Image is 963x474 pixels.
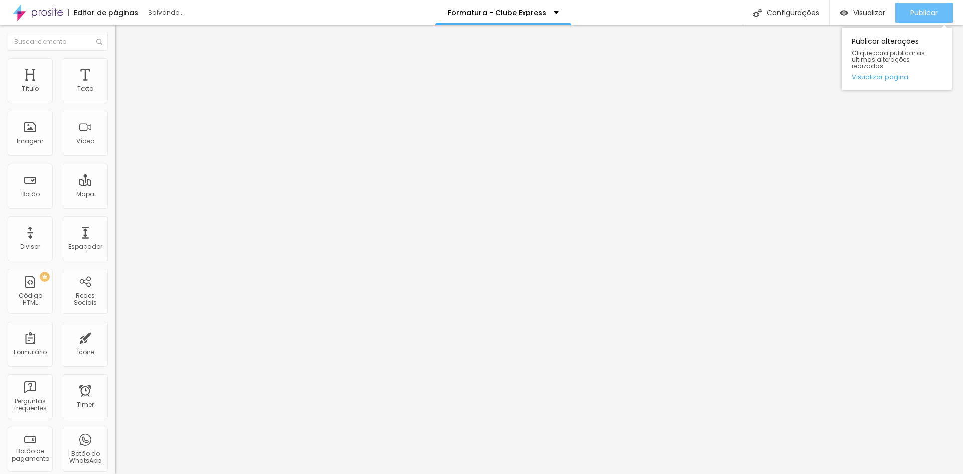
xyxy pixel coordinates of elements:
span: Visualizar [853,9,885,17]
img: Icone [96,39,102,45]
input: Buscar elemento [8,33,108,51]
div: Publicar alterações [842,28,952,90]
div: Timer [77,401,94,408]
div: Mapa [76,191,94,198]
iframe: Editor [115,25,963,474]
div: Perguntas frequentes [10,398,50,412]
div: Divisor [20,243,40,250]
div: Formulário [14,349,47,356]
p: Formatura - Clube Express [448,9,546,16]
button: Publicar [895,3,953,23]
div: Salvando... [148,10,264,16]
span: Publicar [910,9,938,17]
div: Espaçador [68,243,102,250]
div: Imagem [17,138,44,145]
div: Vídeo [76,138,94,145]
div: Texto [77,85,93,92]
div: Redes Sociais [65,292,105,307]
div: Editor de páginas [68,9,138,16]
div: Botão de pagamento [10,448,50,462]
span: Clique para publicar as ultimas alterações reaizadas [852,50,942,70]
img: view-1.svg [840,9,848,17]
a: Visualizar página [852,74,942,80]
div: Código HTML [10,292,50,307]
div: Título [22,85,39,92]
button: Visualizar [830,3,895,23]
div: Botão [21,191,40,198]
img: Icone [753,9,762,17]
div: Botão do WhatsApp [65,450,105,465]
div: Ícone [77,349,94,356]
